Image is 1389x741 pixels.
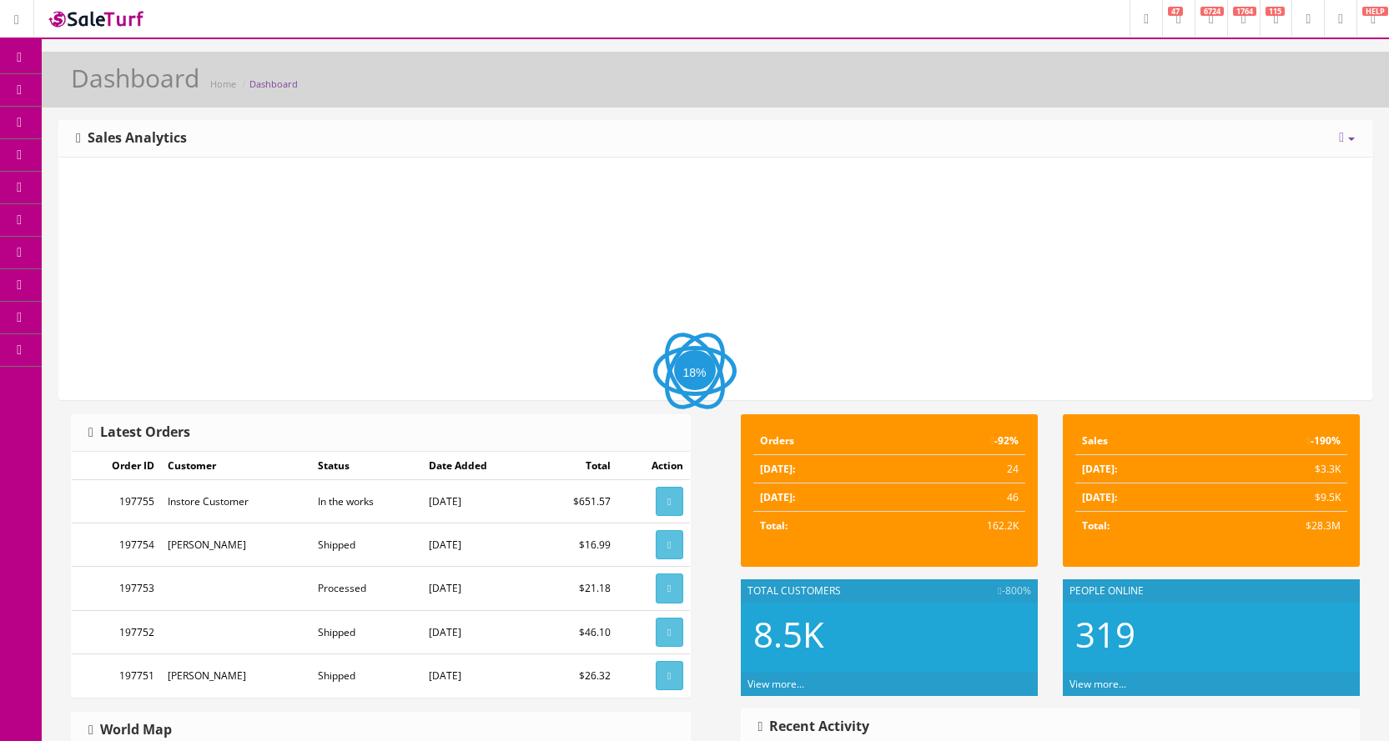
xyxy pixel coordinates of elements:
h2: 8.5K [753,615,1025,653]
td: 197753 [72,567,161,610]
td: -92% [893,427,1024,455]
span: 47 [1168,7,1183,16]
td: Order ID [72,452,161,480]
td: [DATE] [422,653,536,697]
td: $3.3K [1211,455,1347,483]
td: 46 [893,483,1024,512]
td: 162.2K [893,512,1024,540]
strong: [DATE]: [760,462,795,476]
td: 197751 [72,653,161,697]
h3: Recent Activity [758,719,870,734]
td: Action [617,452,689,480]
a: View more... [1069,677,1126,691]
td: Customer [161,452,311,480]
td: Status [311,452,421,480]
td: 197752 [72,610,161,653]
div: Total Customers [741,579,1038,603]
span: 115 [1266,7,1285,16]
td: $16.99 [536,523,617,567]
td: 197755 [72,480,161,523]
a: View more... [747,677,804,691]
strong: Total: [1082,518,1110,533]
a: Dashboard [249,78,298,90]
td: $26.32 [536,653,617,697]
td: Total [536,452,617,480]
td: Instore Customer [161,480,311,523]
td: 24 [893,455,1024,483]
td: $28.3M [1211,512,1347,540]
a: Home [210,78,236,90]
strong: [DATE]: [1082,490,1117,504]
strong: Total: [760,518,788,533]
div: People Online [1063,579,1360,603]
h2: 319 [1075,615,1347,653]
h3: Latest Orders [88,425,190,440]
td: Sales [1075,427,1211,455]
h3: World Map [88,723,172,738]
td: [DATE] [422,523,536,567]
td: [DATE] [422,480,536,523]
span: 6724 [1200,7,1224,16]
td: Orders [753,427,894,455]
td: -190% [1211,427,1347,455]
span: HELP [1362,7,1388,16]
img: SaleTurf [47,8,147,30]
span: -800% [998,583,1030,598]
span: 1764 [1233,7,1256,16]
td: Shipped [311,653,421,697]
td: Date Added [422,452,536,480]
td: $651.57 [536,480,617,523]
td: [DATE] [422,610,536,653]
td: Shipped [311,610,421,653]
td: [PERSON_NAME] [161,653,311,697]
strong: [DATE]: [760,490,795,504]
h3: Sales Analytics [76,131,187,146]
td: 197754 [72,523,161,567]
h1: Dashboard [71,64,199,92]
td: Processed [311,567,421,610]
td: In the works [311,480,421,523]
td: Shipped [311,523,421,567]
td: [PERSON_NAME] [161,523,311,567]
td: $46.10 [536,610,617,653]
strong: [DATE]: [1082,462,1117,476]
td: [DATE] [422,567,536,610]
td: $21.18 [536,567,617,610]
td: $9.5K [1211,483,1347,512]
